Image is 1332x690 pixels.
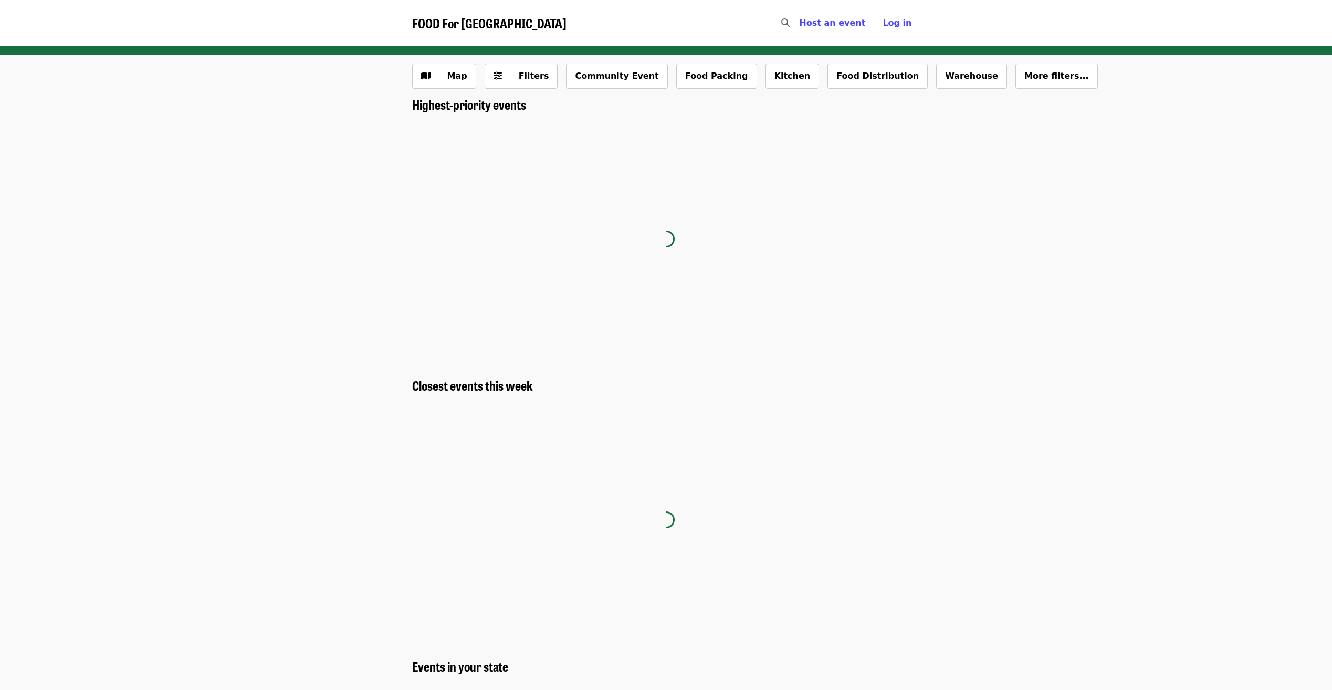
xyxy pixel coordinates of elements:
i: search icon [781,18,790,28]
input: Search [796,11,804,36]
i: sliders-h icon [494,71,502,81]
div: Closest events this week [404,378,929,393]
span: Events in your state [412,657,508,675]
button: More filters... [1015,64,1098,89]
div: Events in your state [404,659,929,674]
button: Food Packing [676,64,757,89]
button: Community Event [566,64,667,89]
button: Kitchen [765,64,820,89]
span: Filters [519,71,549,81]
i: map icon [421,71,431,81]
span: Closest events this week [412,376,533,394]
a: Host an event [799,18,865,28]
button: Log in [874,13,920,34]
span: FOOD For [GEOGRAPHIC_DATA] [412,14,567,32]
span: Map [447,71,467,81]
button: Warehouse [936,64,1007,89]
a: Highest-priority events [412,97,526,112]
a: Closest events this week [412,378,533,393]
a: Events in your state [412,659,508,674]
span: Highest-priority events [412,95,526,113]
div: Highest-priority events [404,97,929,112]
button: Filters (0 selected) [485,64,558,89]
span: Log in [883,18,911,28]
button: Show map view [412,64,476,89]
a: FOOD For [GEOGRAPHIC_DATA] [412,16,567,31]
span: More filters... [1024,71,1089,81]
button: Food Distribution [827,64,928,89]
